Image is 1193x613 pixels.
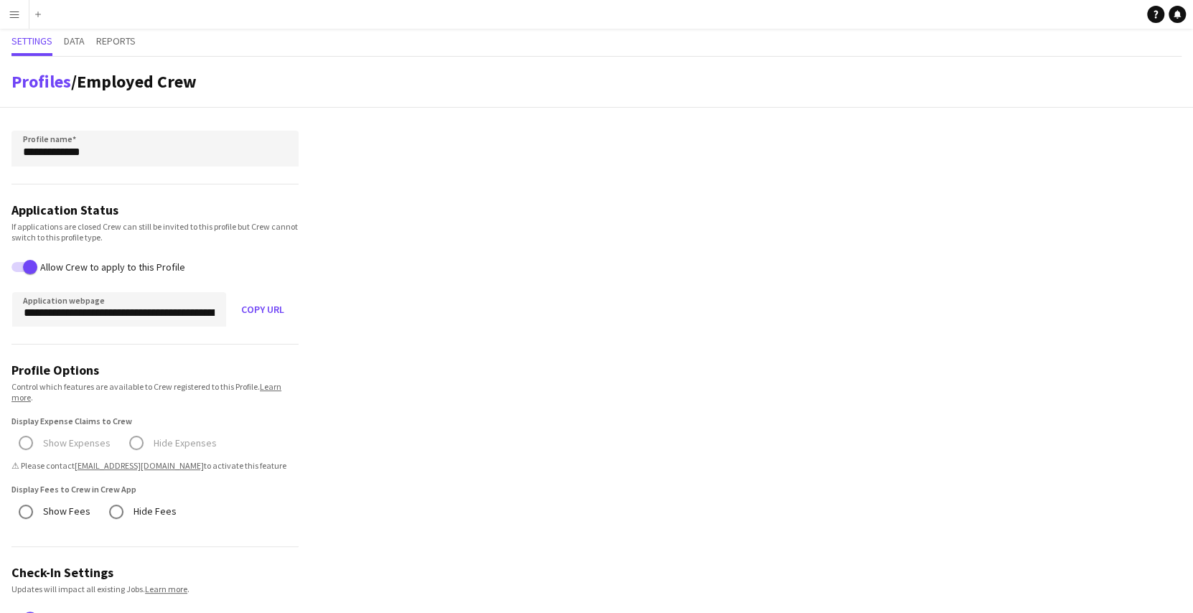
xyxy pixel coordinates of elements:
[131,500,177,523] label: Hide Fees
[96,36,136,46] span: Reports
[11,381,299,403] div: Control which features are available to Crew registered to this Profile. .
[11,564,299,581] h3: Check-In Settings
[11,70,71,93] a: Profiles
[77,70,197,93] span: Employed Crew
[11,381,281,403] a: Learn more
[11,416,132,426] label: Display Expense Claims to Crew
[37,261,185,273] label: Allow Crew to apply to this Profile
[11,460,299,471] span: ⚠ Please contact to activate this feature
[11,584,299,594] div: Updates will impact all existing Jobs. .
[11,484,136,495] label: Display Fees to Crew in Crew App
[75,460,204,471] a: [EMAIL_ADDRESS][DOMAIN_NAME]
[11,71,197,93] h1: /
[145,584,187,594] a: Learn more
[11,202,299,218] h3: Application Status
[11,221,299,243] div: If applications are closed Crew can still be invited to this profile but Crew cannot switch to th...
[40,500,90,523] label: Show Fees
[227,292,299,327] button: Copy URL
[64,36,85,46] span: Data
[11,362,299,378] h3: Profile Options
[11,36,52,46] span: Settings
